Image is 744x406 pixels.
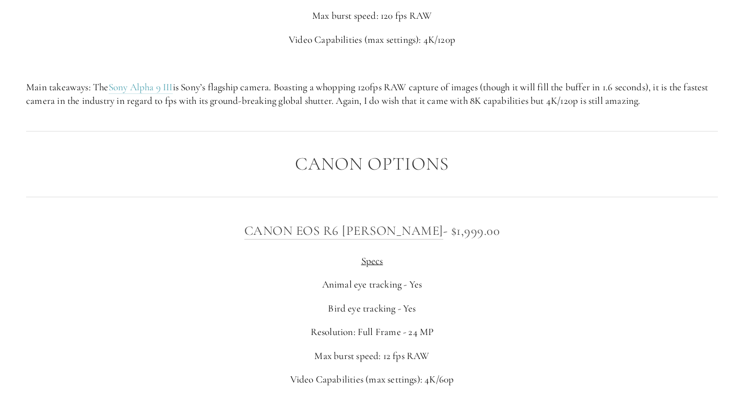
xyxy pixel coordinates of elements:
[26,349,718,363] p: Max burst speed: 12 fps RAW
[26,80,718,108] p: Main takeaways: The is Sony’s flagship camera. Boasting a whopping 120fps RAW capture of images (...
[26,9,718,23] p: Max burst speed: 120 fps RAW
[26,302,718,316] p: Bird eye tracking - Yes
[361,255,383,267] span: Specs
[26,154,718,174] h2: Canon Options
[26,325,718,339] p: Resolution: Full Frame - 24 MP
[26,373,718,387] p: Video Capabilities (max settings): 4K/60p
[26,33,718,47] p: Video Capabilities (max settings): 4K/120p
[109,81,173,94] a: Sony Alpha 9 III
[26,220,718,241] h3: - $1,999.00
[26,278,718,292] p: Animal eye tracking - Yes
[244,223,443,240] a: Canon EOS R6 [PERSON_NAME]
